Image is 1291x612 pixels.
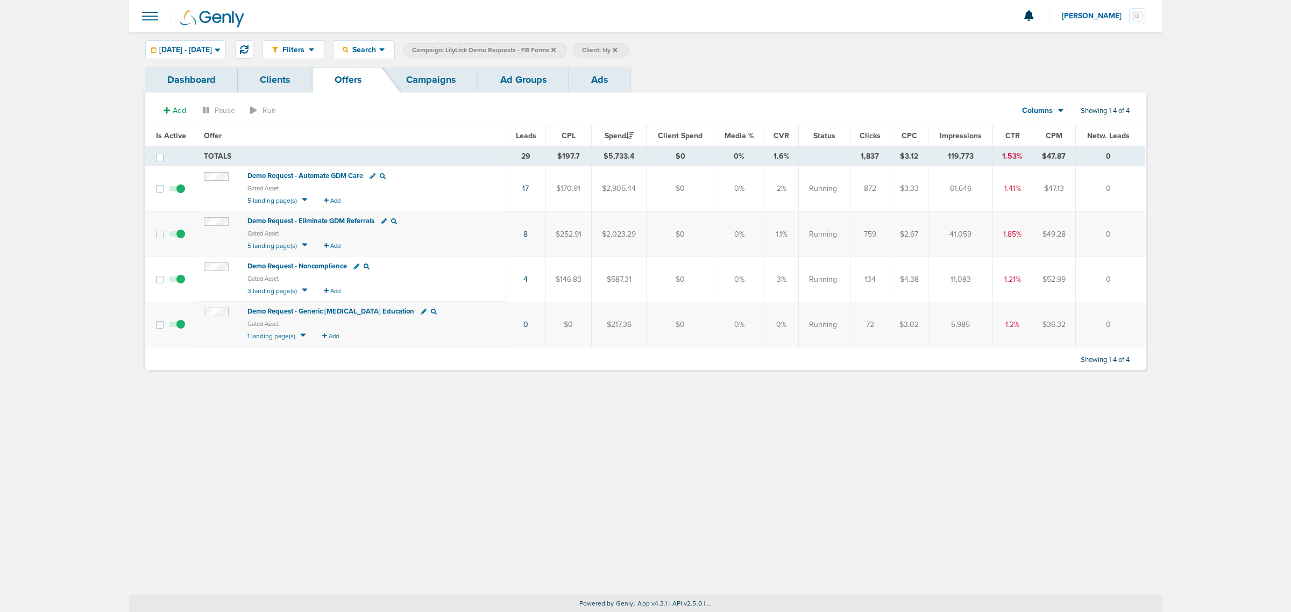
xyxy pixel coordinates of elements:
[669,600,702,607] span: | API v2.5.0
[173,106,186,115] span: Add
[545,257,591,302] td: $146.83
[1075,166,1145,212] td: 0
[1081,355,1130,365] span: Showing 1-4 of 4
[1075,211,1145,257] td: 0
[523,320,528,329] a: 0
[1005,131,1020,140] span: CTR
[247,320,499,330] small: Gated Asset
[145,67,238,92] a: Dashboard
[890,257,928,302] td: $4.38
[647,211,714,257] td: $0
[993,211,1032,257] td: 1.85%
[591,211,646,257] td: $2,023.29
[850,211,890,257] td: 759
[928,166,993,212] td: 61,646
[850,257,890,302] td: 134
[569,67,630,92] a: Ads
[1032,147,1075,166] td: $47.87
[330,243,341,250] span: Add
[247,184,499,195] small: Gated Asset
[928,257,993,302] td: 11,083
[1046,131,1062,140] span: CPM
[1075,257,1145,302] td: 0
[247,217,374,225] span: Demo Request - Eliminate GDM Referrals
[1062,12,1129,20] span: [PERSON_NAME]
[591,302,646,347] td: $217.36
[1081,106,1130,116] span: Showing 1-4 of 4
[809,274,837,285] span: Running
[890,302,928,347] td: $3.02
[658,131,703,140] span: Client Spend
[1032,211,1075,257] td: $49.28
[809,229,837,240] span: Running
[647,166,714,212] td: $0
[902,131,917,140] span: CPC
[204,131,222,140] span: Offer
[330,197,341,204] span: Add
[809,319,837,330] span: Running
[349,45,379,54] span: Search
[247,230,499,240] small: Gated Asset
[545,166,591,212] td: $170.91
[247,172,363,180] span: Demo Request - Automate GDM Care
[545,147,591,166] td: $197.7
[928,211,993,257] td: 41,059
[159,46,212,54] span: [DATE] - [DATE]
[591,257,646,302] td: $587.31
[330,288,341,295] span: Add
[714,257,764,302] td: 0%
[247,197,297,204] span: 5 landing page(s)
[850,147,890,166] td: 1,837
[384,67,478,92] a: Campaigns
[764,302,799,347] td: 0%
[764,166,799,212] td: 2%
[1032,302,1075,347] td: $36.32
[890,211,928,257] td: $2.67
[993,147,1032,166] td: 1.53%
[993,302,1032,347] td: 1.2%
[928,147,993,166] td: 119,773
[993,166,1032,212] td: 1.41%
[156,131,186,140] span: Is Active
[582,46,617,55] span: Client: lily
[1022,105,1053,116] span: Columns
[545,302,591,347] td: $0
[247,287,297,295] span: 3 landing page(s)
[197,147,506,166] td: TOTALS
[890,166,928,212] td: $3.33
[714,147,764,166] td: 0%
[247,307,414,316] span: Demo Request - Generic [MEDICAL_DATA] Education
[129,600,1162,608] p: Powered by Genly.
[247,262,347,271] span: Demo Request - Noncompliance
[478,67,569,92] a: Ad Groups
[313,67,384,92] a: Offers
[523,275,528,284] a: 4
[591,147,646,166] td: $5,733.4
[940,131,982,140] span: Impressions
[714,166,764,212] td: 0%
[1032,166,1075,212] td: $47.13
[928,302,993,347] td: 5,985
[850,302,890,347] td: 72
[329,333,339,340] span: Add
[764,257,799,302] td: 3%
[1087,131,1130,140] span: Netw. Leads
[809,183,837,194] span: Running
[591,166,646,212] td: $2,905.44
[714,302,764,347] td: 0%
[1075,147,1145,166] td: 0
[764,211,799,257] td: 1.1%
[523,230,528,239] a: 8
[993,257,1032,302] td: 1.21%
[647,147,714,166] td: $0
[247,332,295,340] span: 1 landing page(s)
[850,166,890,212] td: 872
[764,147,799,166] td: 1.6%
[1032,257,1075,302] td: $52.99
[412,46,556,55] span: Campaign: LilyLink Demo Requests - FB Forms
[890,147,928,166] td: $3.12
[647,302,714,347] td: $0
[725,131,754,140] span: Media %
[506,147,545,166] td: 29
[813,131,835,140] span: Status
